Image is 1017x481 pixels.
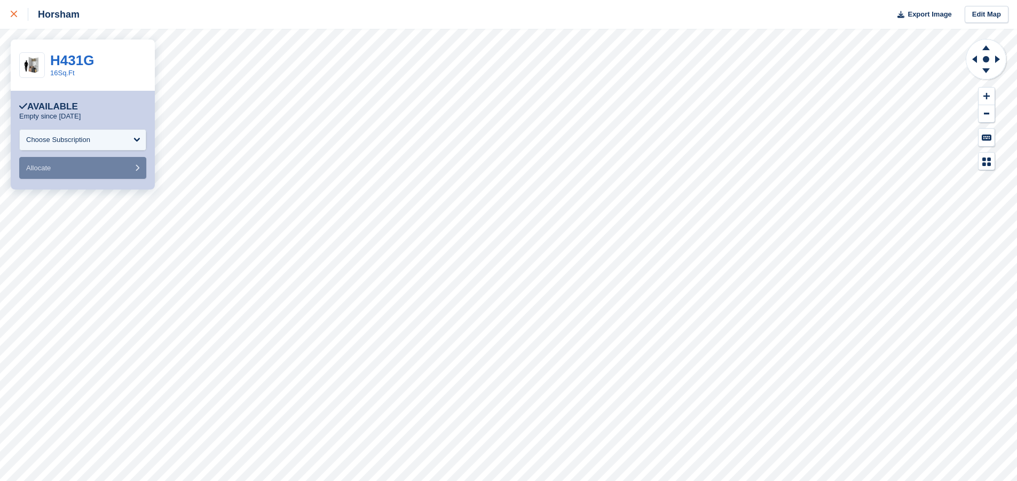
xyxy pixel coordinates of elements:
[50,52,94,68] a: H431G
[20,56,44,75] img: 15-sqft-unit.jpg
[26,164,51,172] span: Allocate
[979,105,995,123] button: Zoom Out
[979,153,995,170] button: Map Legend
[26,135,90,145] div: Choose Subscription
[979,129,995,146] button: Keyboard Shortcuts
[19,157,146,179] button: Allocate
[965,6,1008,23] a: Edit Map
[28,8,80,21] div: Horsham
[19,112,81,121] p: Empty since [DATE]
[19,101,78,112] div: Available
[908,9,951,20] span: Export Image
[979,88,995,105] button: Zoom In
[891,6,952,23] button: Export Image
[50,69,75,77] a: 16Sq.Ft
